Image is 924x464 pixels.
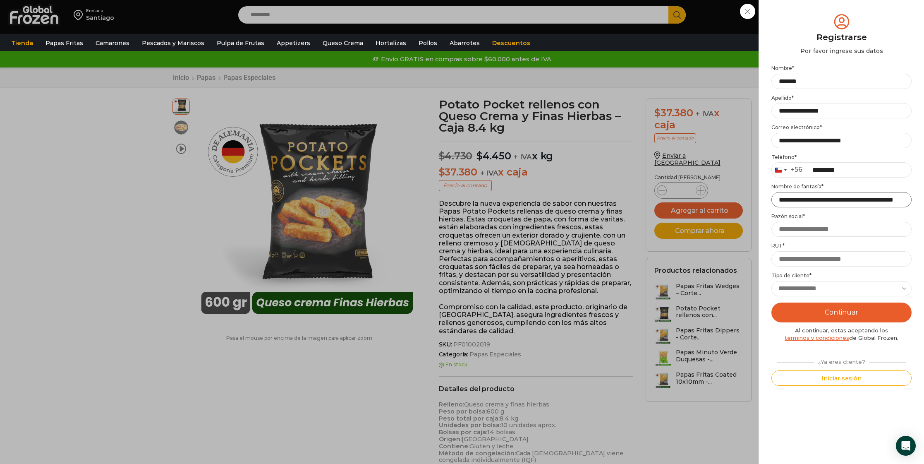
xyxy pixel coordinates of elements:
label: Razón social [771,213,912,220]
a: Pulpa de Frutas [213,35,268,51]
label: Nombre [771,65,912,72]
label: Nombre de fantasía [771,183,912,190]
label: Teléfono [771,154,912,161]
button: Continuar [771,303,912,322]
a: Pescados y Mariscos [138,35,208,51]
label: Correo electrónico [771,124,912,131]
label: Tipo de cliente [771,272,912,279]
label: Apellido [771,95,912,101]
a: Hortalizas [371,35,410,51]
div: Al continuar, estas aceptando los de Global Frozen. [771,327,912,342]
a: Tienda [7,35,37,51]
a: Papas Fritas [41,35,87,51]
a: Pollos [414,35,441,51]
div: ¿Ya eres cliente? [773,355,910,366]
a: Queso Crema [318,35,367,51]
div: Por favor ingrese sus datos [771,47,912,55]
a: Appetizers [273,35,314,51]
div: +56 [791,166,802,174]
img: tabler-icon-user-circle.svg [832,12,851,31]
a: Camarones [91,35,134,51]
a: Abarrotes [445,35,484,51]
button: Iniciar sesión [771,370,912,386]
a: Descuentos [488,35,534,51]
a: términos y condiciones [785,334,849,341]
div: Registrarse [771,31,912,43]
button: Selected country [772,163,802,177]
label: RUT [771,243,912,249]
div: Open Intercom Messenger [896,436,916,456]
